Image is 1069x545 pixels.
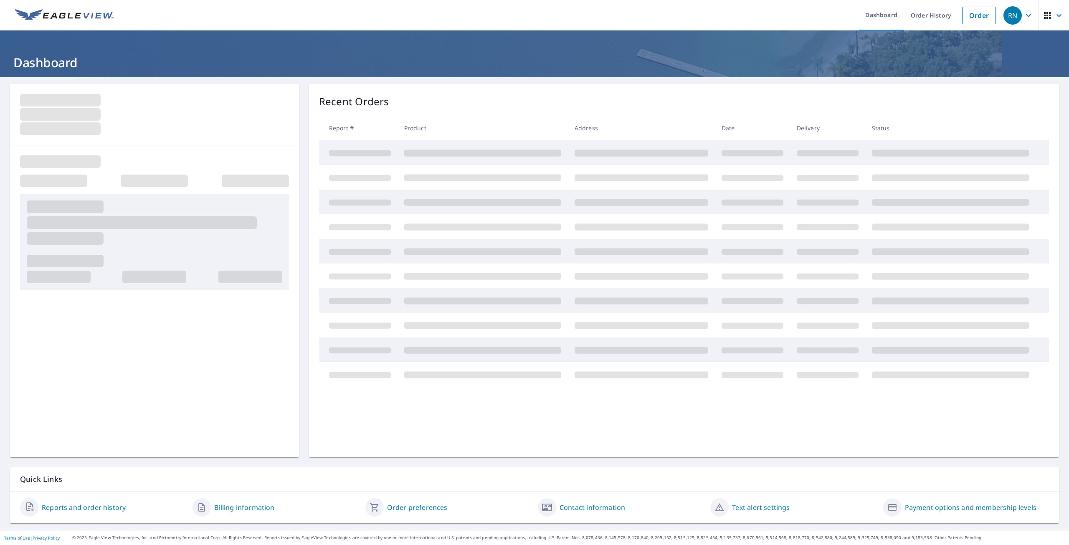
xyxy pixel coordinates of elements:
[15,9,114,22] img: EV Logo
[72,535,1065,541] p: © 2025 Eagle View Technologies, Inc. and Pictometry International Corp. All Rights Reserved. Repo...
[715,116,790,140] th: Date
[398,116,568,140] th: Product
[319,116,398,140] th: Report #
[560,502,625,512] a: Contact information
[4,535,30,541] a: Terms of Use
[905,502,1036,512] a: Payment options and membership levels
[33,535,60,541] a: Privacy Policy
[42,502,126,512] a: Reports and order history
[865,116,1036,140] th: Status
[4,535,60,540] p: |
[10,54,1059,71] h1: Dashboard
[732,502,790,512] a: Text alert settings
[387,502,448,512] a: Order preferences
[790,116,865,140] th: Delivery
[962,7,996,24] a: Order
[568,116,715,140] th: Address
[1003,6,1022,25] div: RN
[319,94,389,109] p: Recent Orders
[214,502,274,512] a: Billing information
[20,474,1049,484] p: Quick Links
